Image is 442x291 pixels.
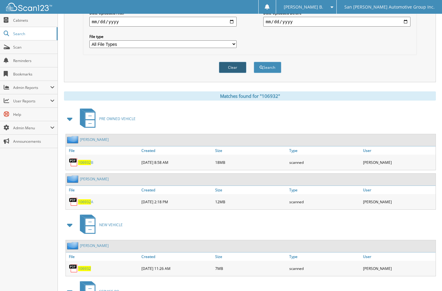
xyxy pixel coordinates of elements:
div: [DATE] 2:18 PM [140,196,214,208]
a: Type [288,186,362,194]
div: [PERSON_NAME] [361,156,436,168]
a: 106932A [78,199,93,204]
img: PDF.png [69,264,78,273]
div: scanned [288,196,362,208]
div: 7MB [214,262,288,274]
span: 106932 [78,199,91,204]
a: [PERSON_NAME] [80,176,109,182]
a: 106932B [78,160,93,165]
a: Size [214,186,288,194]
img: PDF.png [69,197,78,206]
a: User [361,252,436,261]
div: 12MB [214,196,288,208]
a: [PERSON_NAME] [80,137,109,142]
a: Created [140,252,214,261]
div: scanned [288,262,362,274]
span: Scan [13,45,54,50]
a: Size [214,252,288,261]
span: Bookmarks [13,72,54,77]
label: File type [89,34,237,39]
input: start [89,17,237,27]
a: 106932 [78,266,91,271]
a: Created [140,186,214,194]
span: Admin Reports [13,85,50,90]
a: Type [288,252,362,261]
span: Admin Menu [13,125,50,131]
div: [DATE] 11:26 AM [140,262,214,274]
iframe: Chat Widget [411,262,442,291]
span: Cabinets [13,18,54,23]
span: User Reports [13,98,50,104]
span: 106932 [78,160,91,165]
a: Created [140,146,214,155]
a: User [361,186,436,194]
span: Help [13,112,54,117]
div: [PERSON_NAME] [361,196,436,208]
img: scan123-logo-white.svg [6,3,52,11]
a: File [66,146,140,155]
span: NEW VEHICLE [99,222,123,227]
button: Search [254,62,281,73]
span: Announcements [13,139,54,144]
a: File [66,186,140,194]
a: File [66,252,140,261]
a: Size [214,146,288,155]
a: User [361,146,436,155]
img: folder2.png [67,242,80,249]
div: scanned [288,156,362,168]
div: 18MB [214,156,288,168]
input: end [263,17,410,27]
a: PRE OWNED VEHICLE [76,107,136,131]
span: Search [13,31,54,36]
div: [PERSON_NAME] [361,262,436,274]
button: Clear [219,62,246,73]
span: Reminders [13,58,54,63]
span: [PERSON_NAME] B. [284,5,323,9]
div: Matches found for "106932" [64,91,436,101]
a: Type [288,146,362,155]
span: San [PERSON_NAME] Automotive Group Inc. [344,5,435,9]
a: NEW VEHICLE [76,213,123,237]
div: [DATE] 8:58 AM [140,156,214,168]
img: folder2.png [67,136,80,143]
a: [PERSON_NAME] [80,243,109,248]
span: PRE OWNED VEHICLE [99,116,136,121]
img: folder2.png [67,175,80,183]
img: PDF.png [69,158,78,167]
